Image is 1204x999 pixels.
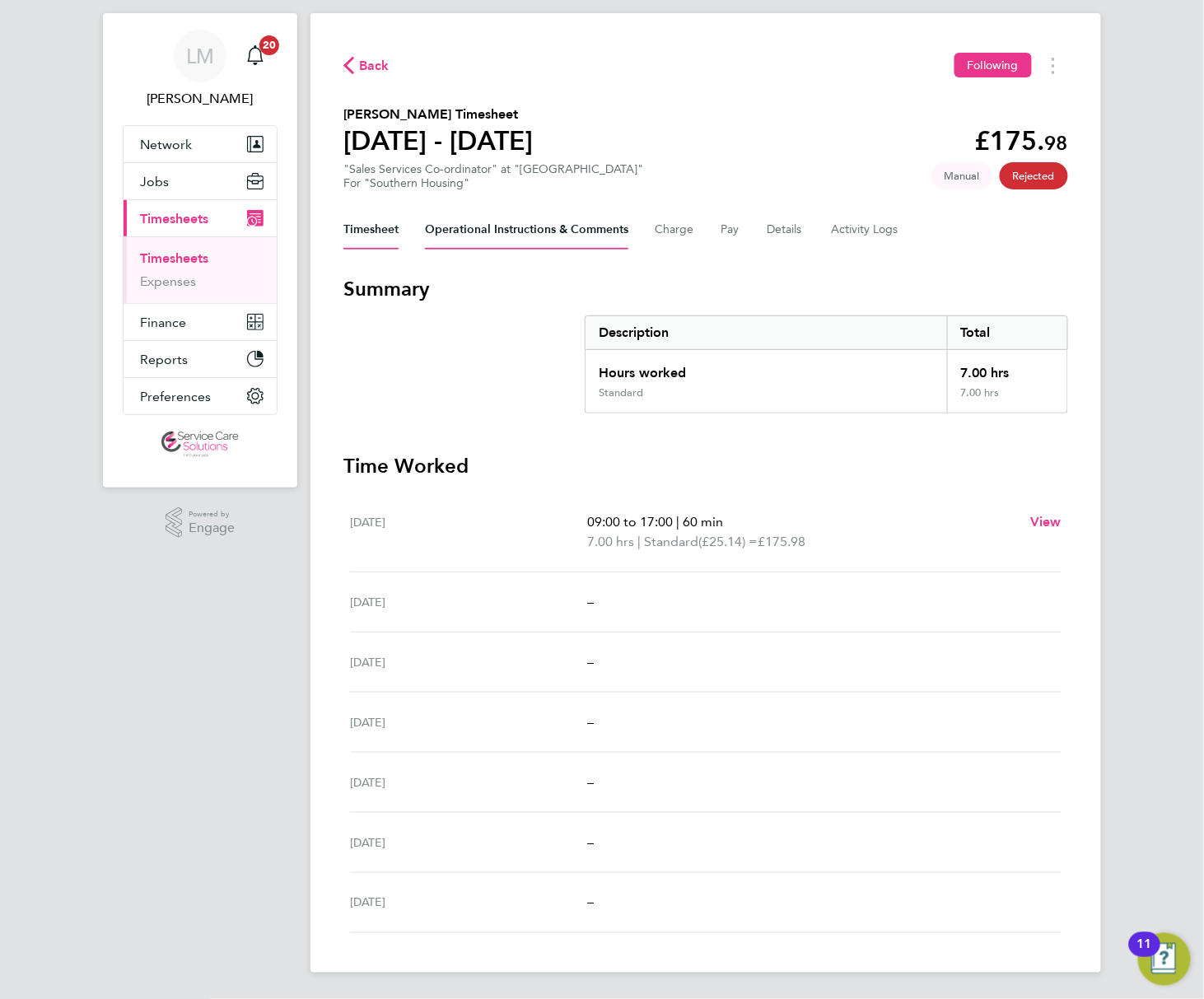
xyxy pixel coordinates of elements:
h3: Summary [343,276,1068,302]
button: Timesheets [124,200,277,236]
span: Lee McMillan [123,89,278,109]
span: | [637,534,641,549]
div: Timesheets [124,236,277,303]
span: (£25.14) = [698,534,758,549]
span: 60 min [683,514,723,530]
div: Standard [599,386,643,399]
h1: [DATE] - [DATE] [343,124,533,157]
span: – [587,774,594,790]
button: Following [954,53,1032,77]
a: View [1030,512,1062,532]
span: Timesheets [140,211,208,226]
div: [DATE] [350,592,587,612]
div: 11 [1137,945,1152,966]
span: Powered by [189,507,235,521]
div: [DATE] [350,893,587,913]
button: Preferences [124,378,277,414]
button: Operational Instructions & Comments [425,210,628,250]
div: Total [947,316,1067,349]
span: – [587,714,594,730]
a: Powered byEngage [166,507,236,539]
span: – [587,834,594,850]
span: View [1030,514,1062,530]
span: 20 [259,35,279,55]
a: LM[PERSON_NAME] [123,30,278,109]
span: 09:00 to 17:00 [587,514,673,530]
span: Finance [140,315,186,330]
a: Timesheets [140,250,208,266]
div: [DATE] [350,833,587,852]
button: Finance [124,304,277,340]
button: Pay [721,210,740,250]
div: 7.00 hrs [947,350,1067,386]
div: For "Southern Housing" [343,176,643,190]
div: 7.00 hrs [947,386,1067,413]
span: £175.98 [758,534,805,549]
div: Summary [585,315,1068,413]
h2: [PERSON_NAME] Timesheet [343,105,533,124]
span: | [676,514,679,530]
h3: Time Worked [343,453,1068,479]
div: "Sales Services Co-ordinator" at "[GEOGRAPHIC_DATA]" [343,162,643,190]
span: – [587,894,594,910]
span: Preferences [140,389,211,404]
span: Reports [140,352,188,367]
button: Activity Logs [831,210,900,250]
span: Jobs [140,174,169,189]
section: Timesheet [343,276,1068,933]
a: Expenses [140,273,196,289]
button: Reports [124,341,277,377]
div: Description [586,316,947,349]
a: 20 [239,30,272,82]
span: This timesheet has been rejected. [1000,162,1068,189]
button: Charge [655,210,694,250]
button: Timesheets Menu [1038,53,1068,78]
button: Jobs [124,163,277,199]
div: [DATE] [350,512,587,552]
div: [DATE] [350,652,587,672]
span: – [587,654,594,670]
div: [DATE] [350,773,587,792]
button: Details [767,210,805,250]
span: – [587,594,594,609]
button: Network [124,126,277,162]
span: Back [359,56,390,76]
a: Go to home page [123,432,278,458]
span: 98 [1045,131,1068,155]
button: Back [343,55,390,76]
span: LM [186,45,214,67]
img: servicecare-logo-retina.png [161,432,239,458]
nav: Main navigation [103,13,297,488]
button: Timesheet [343,210,399,250]
span: Engage [189,521,235,535]
span: 7.00 hrs [587,534,634,549]
div: Hours worked [586,350,947,386]
button: Open Resource Center, 11 new notifications [1138,933,1191,986]
div: [DATE] [350,712,587,732]
app-decimal: £175. [975,125,1068,156]
span: Standard [644,532,698,552]
span: This timesheet was manually created. [931,162,993,189]
span: Following [968,58,1019,72]
span: Network [140,137,192,152]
